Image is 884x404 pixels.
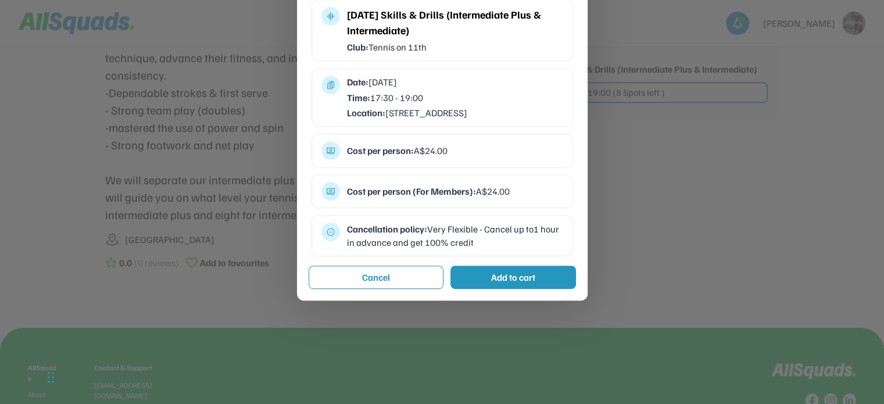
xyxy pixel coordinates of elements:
strong: Date: [347,76,368,88]
div: 17:30 - 19:00 [347,91,563,104]
div: Tennis on 11th [347,41,563,53]
div: [STREET_ADDRESS] [347,106,563,119]
strong: Club: [347,41,368,53]
button: Cancel [309,266,443,289]
div: A$24.00 [347,185,563,198]
div: Very Flexible - Cancel up to1 hour in advance and get 100% credit [347,223,563,249]
strong: Cost per person: [347,145,414,156]
div: [DATE] Skills & Drills (Intermediate Plus & Intermediate) [347,7,563,38]
div: Add to cart [491,270,535,284]
strong: Cost per person (For Members): [347,185,476,197]
button: multitrack_audio [326,12,335,21]
div: [DATE] [347,76,563,88]
strong: Cancellation policy: [347,223,427,235]
strong: Location: [347,107,385,119]
strong: Time: [347,92,370,103]
div: A$24.00 [347,144,563,157]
